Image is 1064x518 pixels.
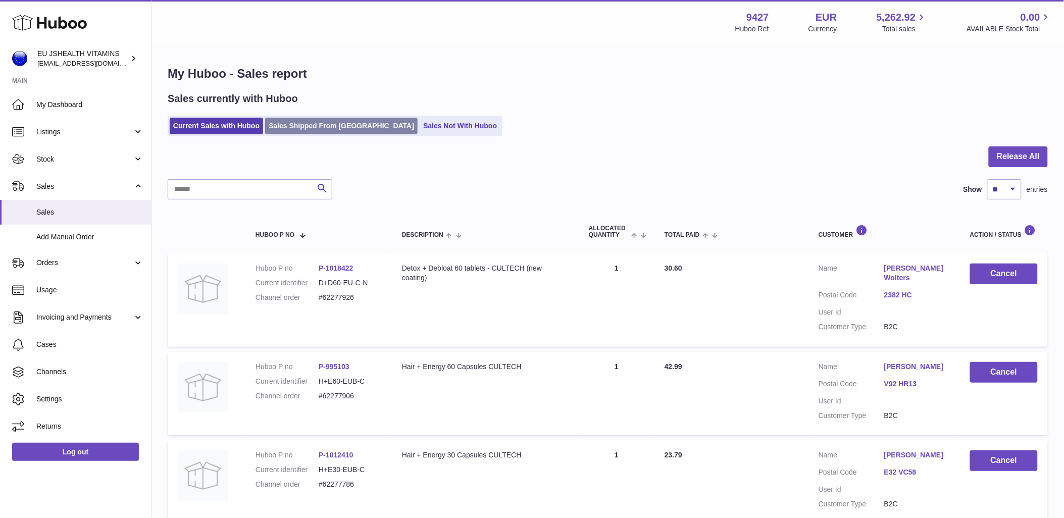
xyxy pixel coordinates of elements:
[36,422,143,431] span: Returns
[884,499,950,509] dd: B2C
[256,391,319,401] dt: Channel order
[36,154,133,164] span: Stock
[970,264,1038,284] button: Cancel
[168,66,1048,82] h1: My Huboo - Sales report
[319,465,382,475] dd: H+E30-EUB-C
[970,450,1038,471] button: Cancel
[967,24,1052,34] span: AVAILABLE Stock Total
[256,480,319,489] dt: Channel order
[319,377,382,386] dd: H+E60-EUB-C
[319,264,353,272] a: P-1018422
[36,285,143,295] span: Usage
[319,480,382,489] dd: #62277786
[36,127,133,137] span: Listings
[819,290,884,302] dt: Postal Code
[884,468,950,477] a: E32 VC58
[970,362,1038,383] button: Cancel
[168,92,298,106] h2: Sales currently with Huboo
[819,499,884,509] dt: Customer Type
[1027,185,1048,194] span: entries
[37,49,128,68] div: EU JSHEALTH VITAMINS
[36,313,133,322] span: Invoicing and Payments
[819,307,884,317] dt: User Id
[12,443,139,461] a: Log out
[665,232,700,238] span: Total paid
[819,485,884,494] dt: User Id
[819,411,884,421] dt: Customer Type
[884,290,950,300] a: 2382 HC
[735,24,769,34] div: Huboo Ref
[319,391,382,401] dd: #62277906
[589,225,629,238] span: ALLOCATED Quantity
[265,118,418,134] a: Sales Shipped From [GEOGRAPHIC_DATA]
[36,340,143,349] span: Cases
[36,232,143,242] span: Add Manual Order
[970,225,1038,238] div: Action / Status
[819,362,884,374] dt: Name
[178,450,228,501] img: no-photo.jpg
[319,278,382,288] dd: D+D60-EU-C-N
[319,362,349,371] a: P-995103
[12,51,27,66] img: internalAdmin-9427@internal.huboo.com
[256,362,319,372] dt: Huboo P no
[36,182,133,191] span: Sales
[884,322,950,332] dd: B2C
[819,396,884,406] dt: User Id
[256,278,319,288] dt: Current identifier
[579,352,654,436] td: 1
[964,185,982,194] label: Show
[877,11,928,34] a: 5,262.92 Total sales
[256,377,319,386] dt: Current identifier
[36,100,143,110] span: My Dashboard
[665,264,682,272] span: 30.60
[884,379,950,389] a: V92 HR13
[256,264,319,273] dt: Huboo P no
[665,362,682,371] span: 42.99
[819,379,884,391] dt: Postal Code
[884,411,950,421] dd: B2C
[579,253,654,346] td: 1
[319,451,353,459] a: P-1012410
[882,24,927,34] span: Total sales
[256,232,294,238] span: Huboo P no
[178,264,228,314] img: no-photo.jpg
[884,450,950,460] a: [PERSON_NAME]
[1021,11,1040,24] span: 0.00
[808,24,837,34] div: Currency
[36,367,143,377] span: Channels
[816,11,837,24] strong: EUR
[665,451,682,459] span: 23.79
[319,293,382,302] dd: #62277926
[420,118,500,134] a: Sales Not With Huboo
[256,465,319,475] dt: Current identifier
[819,322,884,332] dt: Customer Type
[989,146,1048,167] button: Release All
[37,59,148,67] span: [EMAIL_ADDRESS][DOMAIN_NAME]
[170,118,263,134] a: Current Sales with Huboo
[256,450,319,460] dt: Huboo P no
[884,264,950,283] a: [PERSON_NAME] Wolters
[402,232,443,238] span: Description
[877,11,916,24] span: 5,262.92
[36,208,143,217] span: Sales
[256,293,319,302] dt: Channel order
[819,264,884,285] dt: Name
[402,450,569,460] div: Hair + Energy 30 Capsules CULTECH
[819,450,884,462] dt: Name
[819,225,950,238] div: Customer
[402,362,569,372] div: Hair + Energy 60 Capsules CULTECH
[178,362,228,412] img: no-photo.jpg
[967,11,1052,34] a: 0.00 AVAILABLE Stock Total
[884,362,950,372] a: [PERSON_NAME]
[402,264,569,283] div: Detox + Debloat 60 tablets - CULTECH (new coating)
[746,11,769,24] strong: 9427
[819,468,884,480] dt: Postal Code
[36,258,133,268] span: Orders
[36,394,143,404] span: Settings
